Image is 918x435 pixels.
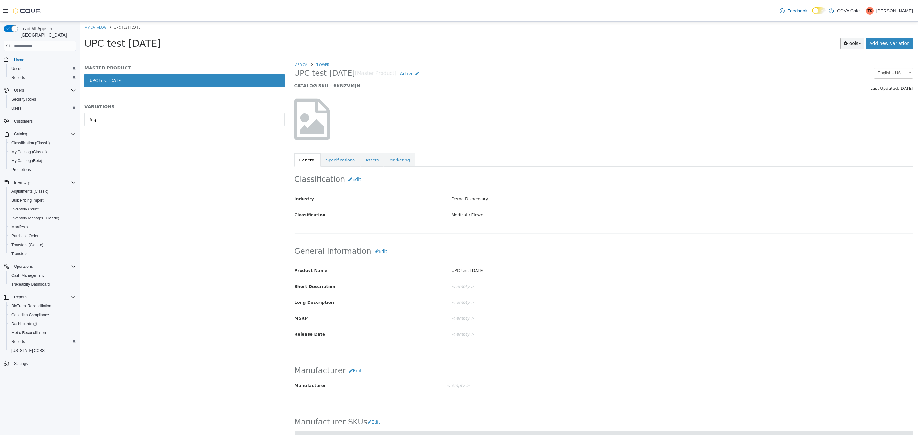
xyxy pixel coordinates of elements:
[11,263,35,270] button: Operations
[11,56,27,64] a: Home
[215,343,834,355] h2: Manufacturer
[1,117,78,126] button: Customers
[11,282,50,287] span: Traceabilty Dashboard
[6,319,78,328] a: Dashboards
[9,104,24,112] a: Users
[215,246,248,251] span: Product Name
[6,328,78,337] button: Metrc Reconciliation
[9,272,76,279] span: Cash Management
[34,3,62,8] span: UPC test [DATE]
[14,88,24,93] span: Users
[6,232,78,240] button: Purchase Orders
[236,40,250,45] a: Flower
[14,264,33,269] span: Operations
[320,49,334,54] span: Active
[9,272,46,279] a: Cash Management
[215,152,834,164] h2: Classification
[876,7,913,15] p: [PERSON_NAME]
[11,130,76,138] span: Catalog
[9,96,76,103] span: Security Roles
[6,139,78,147] button: Classification (Classic)
[449,413,476,417] span: Description
[11,55,76,63] span: Home
[6,223,78,232] button: Manifests
[367,291,838,303] div: < empty >
[9,338,76,346] span: Reports
[9,148,76,156] span: My Catalog (Classic)
[1,293,78,302] button: Reports
[14,132,27,137] span: Catalog
[6,73,78,82] button: Reports
[215,191,246,196] span: Classification
[14,361,28,366] span: Settings
[794,46,834,57] a: English - US
[14,57,24,62] span: Home
[9,281,52,288] a: Traceabilty Dashboard
[9,320,76,328] span: Dashboards
[9,250,30,258] a: Transfers
[11,251,27,256] span: Transfers
[1,55,78,64] button: Home
[367,307,838,318] div: < empty >
[11,303,51,309] span: BioTrack Reconciliation
[265,152,285,164] button: Edit
[5,43,205,49] h5: MASTER PRODUCT
[18,25,76,38] span: Load All Apps in [GEOGRAPHIC_DATA]
[215,361,246,366] span: Manufacturer
[9,241,46,249] a: Transfers (Classic)
[9,214,62,222] a: Inventory Manager (Classic)
[9,74,27,82] a: Reports
[215,294,228,299] span: MSRP
[812,7,826,14] input: Dark Mode
[367,359,786,370] div: < empty >
[11,87,76,94] span: Users
[11,233,40,239] span: Purchase Orders
[215,47,275,57] span: UPC test [DATE]
[6,205,78,214] button: Inventory Count
[215,224,834,236] h2: General Information
[6,302,78,310] button: BioTrack Reconciliation
[9,281,76,288] span: Traceabilty Dashboard
[11,66,21,71] span: Users
[10,95,17,101] div: 5 g
[5,3,27,8] a: My Catalog
[9,223,76,231] span: Manifests
[9,302,76,310] span: BioTrack Reconciliation
[9,196,76,204] span: Bulk Pricing Import
[11,106,21,111] span: Users
[9,166,33,174] a: Promotions
[1,359,78,368] button: Settings
[6,95,78,104] button: Security Roles
[6,214,78,223] button: Inventory Manager (Classic)
[9,65,76,73] span: Users
[9,302,54,310] a: BioTrack Reconciliation
[1,86,78,95] button: Users
[6,187,78,196] button: Adjustments (Classic)
[11,167,31,172] span: Promotions
[9,157,45,165] a: My Catalog (Beta)
[9,320,40,328] a: Dashboards
[14,180,30,185] span: Inventory
[11,339,25,344] span: Reports
[217,413,227,417] span: SKU
[9,139,53,147] a: Classification (Classic)
[6,271,78,280] button: Cash Management
[11,242,43,247] span: Transfers (Classic)
[9,96,39,103] a: Security Roles
[9,157,76,165] span: My Catalog (Beta)
[9,329,48,337] a: Metrc Reconciliation
[867,7,872,15] span: TS
[820,64,834,69] span: [DATE]
[11,130,30,138] button: Catalog
[790,64,820,69] span: Last Updated:
[14,295,27,300] span: Reports
[11,179,32,186] button: Inventory
[9,223,30,231] a: Manifests
[9,104,76,112] span: Users
[11,189,48,194] span: Adjustments (Classic)
[367,260,838,271] div: < empty >
[837,7,860,15] p: COVA Cafe
[11,149,47,154] span: My Catalog (Classic)
[9,214,76,222] span: Inventory Manager (Classic)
